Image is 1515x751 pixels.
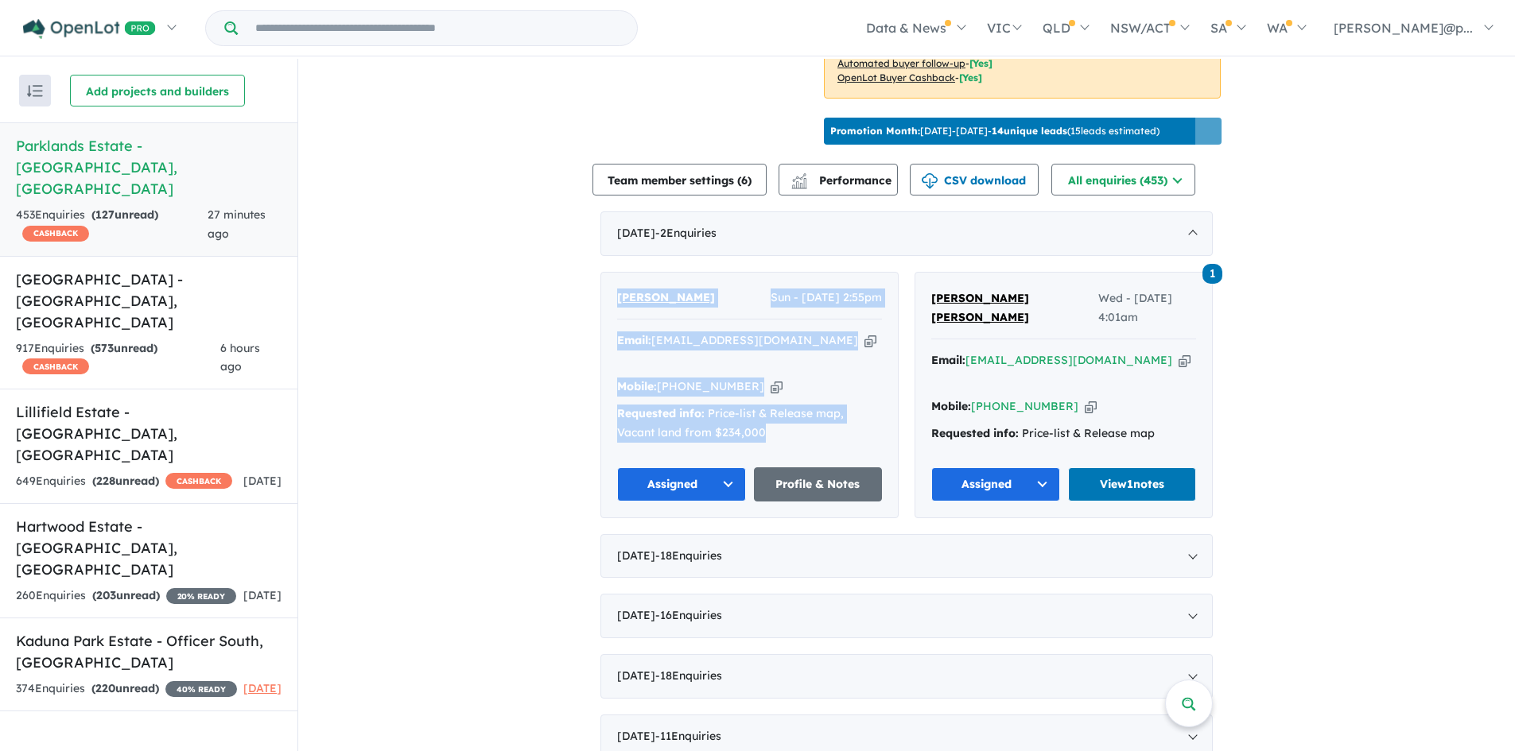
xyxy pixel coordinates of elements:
[655,226,717,240] span: - 2 Enquir ies
[617,406,705,420] strong: Requested info:
[754,467,883,501] a: Profile & Notes
[16,586,236,606] div: 260 Enquir ies
[16,630,282,673] h5: Kaduna Park Estate - Officer South , [GEOGRAPHIC_DATA]
[617,333,651,347] strong: Email:
[70,75,245,106] button: Add projects and builders
[791,178,807,188] img: bar-chart.svg
[657,379,764,393] a: [PHONE_NUMBER]
[741,173,748,188] span: 6
[931,353,965,367] strong: Email:
[208,207,266,241] span: 27 minutes ago
[16,472,232,491] div: 649 Enquir ies
[617,379,657,393] strong: Mobile:
[243,588,282,602] span: [DATE]
[910,164,1039,195] button: CSV download
[617,288,715,308] a: [PERSON_NAME]
[243,681,282,695] span: [DATE]
[617,290,715,304] span: [PERSON_NAME]
[794,173,892,188] span: Performance
[95,207,115,222] span: 127
[1098,289,1196,327] span: Wed - [DATE] 4:01am
[1068,467,1197,501] a: View1notes
[837,57,965,69] u: Automated buyer follow-up
[16,401,282,466] h5: Lillifield Estate - [GEOGRAPHIC_DATA] , [GEOGRAPHIC_DATA]
[16,339,220,377] div: 917 Enquir ies
[600,654,1213,699] div: [DATE]
[971,399,1078,413] a: [PHONE_NUMBER]
[22,358,89,374] span: CASHBACK
[651,333,858,347] a: [EMAIL_ADDRESS][DOMAIN_NAME]
[16,206,208,244] div: 453 Enquir ies
[91,207,158,222] strong: ( unread)
[16,679,237,699] div: 374 Enquir ies
[965,353,1172,367] a: [EMAIL_ADDRESS][DOMAIN_NAME]
[166,588,236,604] span: 20 % READY
[92,588,160,602] strong: ( unread)
[931,467,1060,501] button: Assigned
[655,668,722,683] span: - 18 Enquir ies
[16,516,282,580] h5: Hartwood Estate - [GEOGRAPHIC_DATA] , [GEOGRAPHIC_DATA]
[837,72,955,83] u: OpenLot Buyer Cashback
[96,588,116,602] span: 203
[830,125,920,137] b: Promotion Month:
[22,226,89,242] span: CASHBACK
[96,474,115,488] span: 228
[95,681,115,695] span: 220
[931,291,1029,324] span: [PERSON_NAME] [PERSON_NAME]
[1051,164,1195,195] button: All enquiries (453)
[600,594,1213,638] div: [DATE]
[931,399,971,413] strong: Mobile:
[95,341,114,355] span: 573
[655,608,722,622] span: - 16 Enquir ies
[1334,20,1473,36] span: [PERSON_NAME]@p...
[959,72,982,83] span: [Yes]
[617,405,882,443] div: Price-list & Release map, Vacant land from $234,000
[931,289,1098,327] a: [PERSON_NAME] [PERSON_NAME]
[600,211,1213,256] div: [DATE]
[771,378,783,395] button: Copy
[655,548,722,563] span: - 18 Enquir ies
[992,125,1067,137] b: 14 unique leads
[220,341,260,374] span: 6 hours ago
[779,164,898,195] button: Performance
[1202,262,1222,284] a: 1
[1179,352,1191,369] button: Copy
[922,173,938,189] img: download icon
[792,173,806,182] img: line-chart.svg
[864,332,876,349] button: Copy
[91,341,157,355] strong: ( unread)
[771,288,882,308] span: Sun - [DATE] 2:55pm
[165,473,232,489] span: CASHBACK
[1202,264,1222,284] span: 1
[27,85,43,97] img: sort.svg
[16,269,282,333] h5: [GEOGRAPHIC_DATA] - [GEOGRAPHIC_DATA] , [GEOGRAPHIC_DATA]
[23,19,156,39] img: Openlot PRO Logo White
[969,57,993,69] span: [Yes]
[592,164,767,195] button: Team member settings (6)
[165,681,237,697] span: 40 % READY
[1085,398,1097,415] button: Copy
[91,681,159,695] strong: ( unread)
[617,467,746,501] button: Assigned
[931,426,1019,440] strong: Requested info:
[243,474,282,488] span: [DATE]
[16,135,282,199] h5: Parklands Estate - [GEOGRAPHIC_DATA] , [GEOGRAPHIC_DATA]
[92,474,159,488] strong: ( unread)
[830,124,1160,138] p: [DATE] - [DATE] - ( 15 leads estimated)
[600,534,1213,579] div: [DATE]
[241,11,634,45] input: Try estate name, suburb, builder or developer
[655,729,721,743] span: - 11 Enquir ies
[931,424,1196,443] div: Price-list & Release map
